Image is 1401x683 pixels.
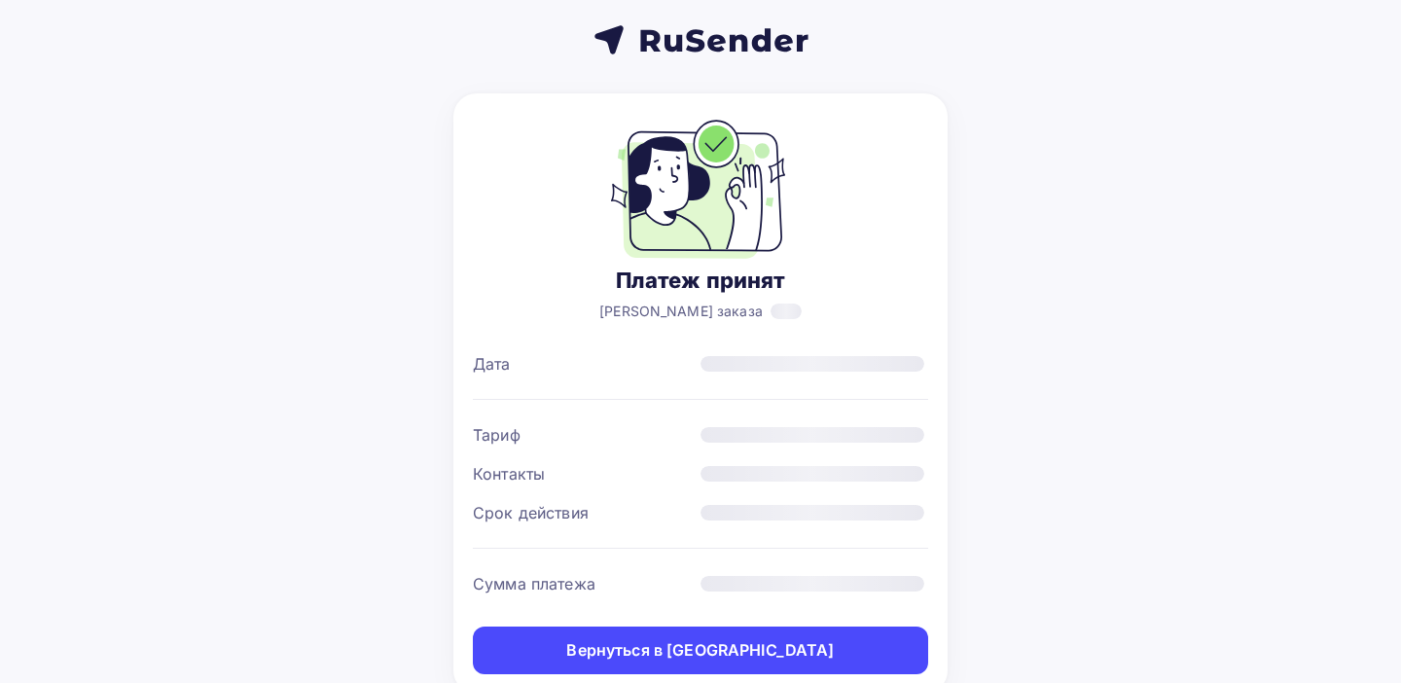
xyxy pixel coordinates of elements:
div: Контакты [473,462,700,485]
div: Сумма платежа [473,572,700,595]
span: [PERSON_NAME] заказа [599,302,763,321]
div: Тариф [473,423,700,447]
div: Платеж принят [599,267,802,294]
div: Вернуться в [GEOGRAPHIC_DATA] [566,639,834,662]
div: Срок действия [473,501,700,524]
div: Дата [473,352,700,376]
